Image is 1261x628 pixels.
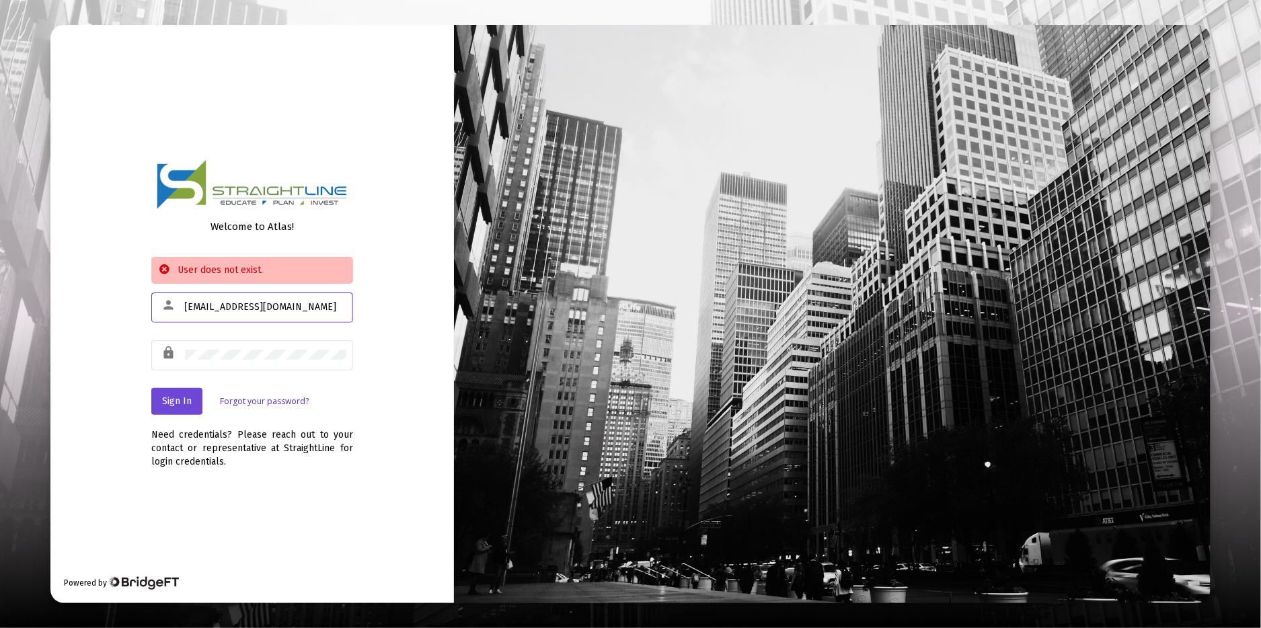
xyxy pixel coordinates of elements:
[151,220,353,233] div: Welcome to Atlas!
[162,345,178,361] mat-icon: lock
[151,388,202,415] button: Sign In
[151,415,353,469] div: Need credentials? Please reach out to your contact or representative at StraightLine for login cr...
[220,395,309,408] a: Forgot your password?
[151,257,353,284] div: User does not exist.
[64,576,179,590] div: Powered by
[157,159,348,210] img: Logo
[162,395,192,407] span: Sign In
[162,297,178,313] mat-icon: person
[185,302,346,313] input: Email or Username
[108,576,179,590] img: Bridge Financial Technology Logo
